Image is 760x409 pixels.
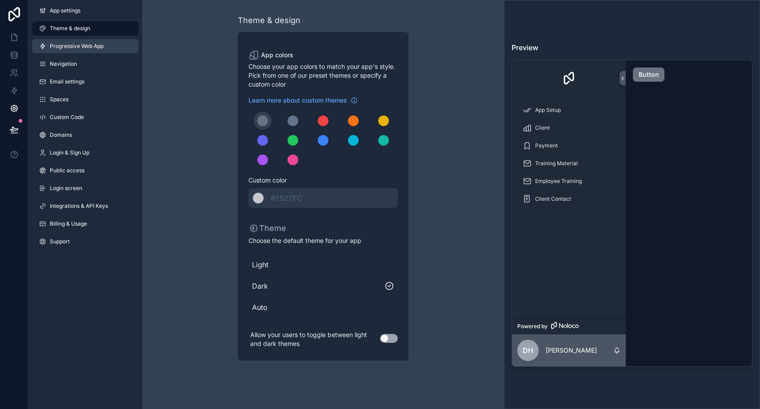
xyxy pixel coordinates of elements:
[535,124,550,131] span: Client
[32,21,139,36] a: Theme & design
[50,7,80,14] span: App settings
[32,4,139,18] a: App settings
[535,107,561,114] span: App Setup
[50,43,104,50] span: Progressive Web App
[50,149,89,156] span: Login & Sign Up
[248,176,391,185] span: Custom color
[517,323,548,330] span: Powered by
[248,236,398,245] span: Choose the default theme for your app
[546,346,597,355] p: [PERSON_NAME]
[535,178,582,185] span: Employee Training
[512,42,752,53] h3: Preview
[50,96,68,103] span: Spaces
[32,110,139,124] a: Custom Code
[523,345,533,356] span: DH
[32,163,139,178] a: Public access
[50,203,108,210] span: Integrations & API Keys
[252,259,394,270] span: Light
[32,39,139,53] a: Progressive Web App
[517,120,620,136] a: Client
[517,155,620,171] a: Training Material
[50,114,84,121] span: Custom Code
[512,96,626,318] div: scrollable content
[32,92,139,107] a: Spaces
[535,195,571,203] span: Client Contact
[32,181,139,195] a: Login screen
[562,71,576,85] img: App logo
[535,142,558,149] span: Payment
[32,234,139,249] a: Support
[252,281,384,291] span: Dark
[517,102,620,118] a: App Setup
[50,185,82,192] span: Login screen
[248,62,398,89] span: Choose your app colors to match your app's style. Pick from one of our preset themes or specify a...
[633,68,664,82] button: Button
[50,238,70,245] span: Support
[32,199,139,213] a: Integrations & API Keys
[271,194,302,203] span: #2522FC
[32,75,139,89] a: Email settings
[261,51,293,60] span: App colors
[50,131,72,139] span: Domains
[32,217,139,231] a: Billing & Usage
[248,96,347,105] span: Learn more about custom themes
[248,329,380,350] p: Allow your users to toggle between light and dark themes
[248,96,358,105] a: Learn more about custom themes
[512,318,626,334] a: Powered by
[252,302,394,313] span: Auto
[517,191,620,207] a: Client Contact
[238,14,300,27] div: Theme & design
[32,128,139,142] a: Domains
[32,57,139,71] a: Navigation
[50,78,84,85] span: Email settings
[535,160,578,167] span: Training Material
[32,146,139,160] a: Login & Sign Up
[50,60,77,68] span: Navigation
[517,138,620,154] a: Payment
[50,25,90,32] span: Theme & design
[248,222,286,234] p: Theme
[50,220,87,227] span: Billing & Usage
[50,167,84,174] span: Public access
[517,173,620,189] a: Employee Training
